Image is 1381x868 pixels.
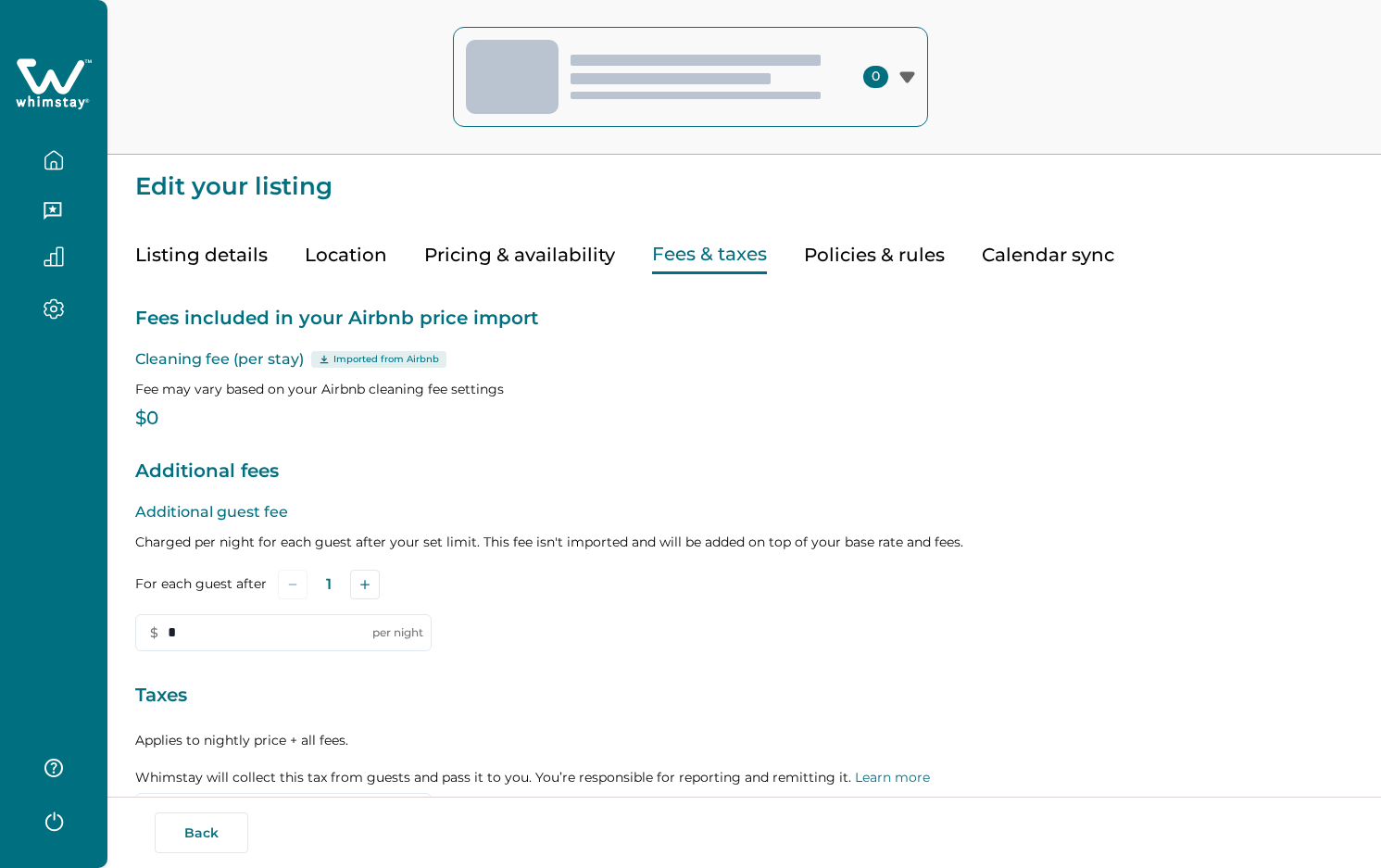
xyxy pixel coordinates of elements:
[453,27,928,127] button: 0
[305,236,387,274] button: Location
[135,574,267,594] label: For each guest after
[804,236,945,274] button: Policies & rules
[333,352,439,367] p: Imported from Airbnb
[855,769,930,786] a: Learn more
[135,304,1353,333] p: Fees included in your Airbnb price import
[135,731,1353,786] p: Applies to nightly price + all fees. Whimstay will collect this tax from guests and pass it to yo...
[350,570,380,599] button: Add
[652,236,767,274] button: Fees & taxes
[135,380,1353,398] p: Fee may vary based on your Airbnb cleaning fee settings
[135,457,1353,486] p: Additional fees
[135,236,268,274] button: Listing details
[135,409,1353,428] p: $0
[155,812,248,853] button: Back
[135,681,1353,711] p: Taxes
[135,533,1353,551] p: Charged per night for each guest after your set limit. This fee isn't imported and will be added ...
[863,66,888,88] span: 0
[135,348,1353,371] p: Cleaning fee (per stay)
[326,575,332,594] p: 1
[135,155,1353,199] p: Edit your listing
[424,236,615,274] button: Pricing & availability
[982,236,1114,274] button: Calendar sync
[278,570,308,599] button: Subtract
[135,501,1353,523] p: Additional guest fee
